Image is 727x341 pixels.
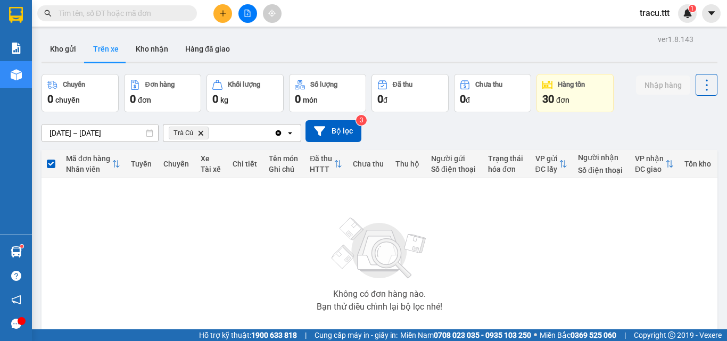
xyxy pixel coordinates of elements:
svg: Delete [197,130,204,136]
th: Toggle SortBy [61,150,126,178]
th: Toggle SortBy [530,150,573,178]
div: HTTT [310,165,333,173]
div: Tồn kho [684,160,712,168]
span: | [305,329,307,341]
span: copyright [668,331,675,339]
img: svg+xml;base64,PHN2ZyBjbGFzcz0ibGlzdC1wbHVnX19zdmciIHhtbG5zPSJodHRwOi8vd3d3LnczLm9yZy8yMDAwL3N2Zy... [326,211,433,286]
div: VP nhận [635,154,665,163]
th: Toggle SortBy [304,150,347,178]
span: 30 [542,93,554,105]
span: message [11,319,21,329]
img: logo-vxr [9,7,23,23]
span: aim [268,10,276,17]
img: warehouse-icon [11,246,22,257]
div: Bạn thử điều chỉnh lại bộ lọc nhé! [317,303,442,311]
strong: 0708 023 035 - 0935 103 250 [434,331,531,339]
span: tracu.ttt [631,6,678,20]
span: question-circle [11,271,21,281]
sup: 1 [20,245,23,248]
div: Mã đơn hàng [66,154,112,163]
sup: 3 [356,115,367,126]
span: 0 [460,93,466,105]
strong: 1900 633 818 [251,331,297,339]
div: hóa đơn [488,165,525,173]
span: search [44,10,52,17]
div: Đã thu [393,81,412,88]
div: Nhân viên [66,165,112,173]
button: Hàng đã giao [177,36,238,62]
div: Số điện thoại [578,166,624,174]
button: file-add [238,4,257,23]
svg: open [286,129,294,137]
span: 0 [47,93,53,105]
button: Hàng tồn30đơn [536,74,614,112]
div: Chi tiết [233,160,258,168]
th: Toggle SortBy [630,150,679,178]
span: đ [383,96,387,104]
input: Select a date range. [42,124,158,142]
span: ⚪️ [534,333,537,337]
div: Hàng tồn [558,81,585,88]
svg: Clear all [274,129,283,137]
span: món [303,96,318,104]
button: Khối lượng0kg [206,74,284,112]
div: Trạng thái [488,154,525,163]
div: Người nhận [578,153,624,162]
div: Chuyến [63,81,85,88]
div: Người gửi [431,154,477,163]
span: Trà Cú [174,129,193,137]
span: caret-down [707,9,716,18]
span: Miền Nam [400,329,531,341]
div: Không có đơn hàng nào. [333,290,426,298]
span: chuyến [55,96,80,104]
div: Thu hộ [395,160,420,168]
span: | [624,329,626,341]
button: Nhập hàng [636,76,690,95]
div: Tài xế [201,165,222,173]
button: Chưa thu0đ [454,74,531,112]
sup: 1 [689,5,696,12]
span: đơn [556,96,569,104]
span: 1 [690,5,694,12]
input: Tìm tên, số ĐT hoặc mã đơn [59,7,184,19]
div: Ghi chú [269,165,299,173]
span: đơn [138,96,151,104]
div: Chưa thu [353,160,385,168]
div: ĐC giao [635,165,665,173]
div: Chưa thu [475,81,502,88]
div: Đơn hàng [145,81,175,88]
span: file-add [244,10,251,17]
div: Số điện thoại [431,165,477,173]
span: kg [220,96,228,104]
button: Bộ lọc [305,120,361,142]
button: Chuyến0chuyến [42,74,119,112]
span: Trà Cú, close by backspace [169,127,209,139]
span: plus [219,10,227,17]
div: Tên món [269,154,299,163]
button: Đơn hàng0đơn [124,74,201,112]
div: Tuyến [131,160,153,168]
button: caret-down [702,4,721,23]
span: 0 [377,93,383,105]
div: ver 1.8.143 [658,34,693,45]
button: Kho gửi [42,36,85,62]
span: 0 [295,93,301,105]
img: solution-icon [11,43,22,54]
span: 0 [130,93,136,105]
button: Trên xe [85,36,127,62]
div: Đã thu [310,154,333,163]
button: plus [213,4,232,23]
div: ĐC lấy [535,165,559,173]
div: Xe [201,154,222,163]
span: Hỗ trợ kỹ thuật: [199,329,297,341]
span: Miền Bắc [540,329,616,341]
button: Đã thu0đ [371,74,449,112]
span: 0 [212,93,218,105]
input: Selected Trà Cú. [211,128,212,138]
div: Khối lượng [228,81,260,88]
span: đ [466,96,470,104]
div: VP gửi [535,154,559,163]
button: Kho nhận [127,36,177,62]
span: notification [11,295,21,305]
button: aim [263,4,282,23]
